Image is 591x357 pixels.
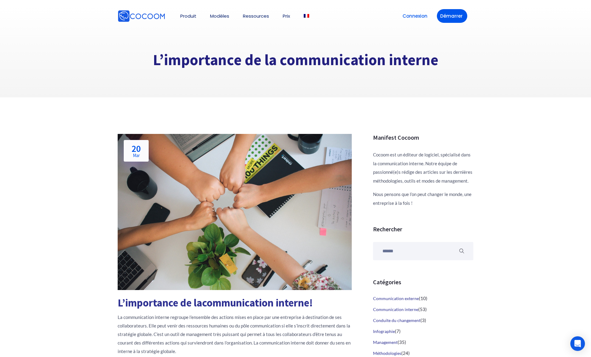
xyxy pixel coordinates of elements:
li: (7) [373,326,473,337]
a: Méthodologies [373,351,401,356]
a: Communication externe [373,296,419,301]
a: communication interne [202,296,309,310]
a: Démarrer [437,9,467,23]
a: Modèles [210,14,229,18]
a: Ressources [243,14,269,18]
li: (3) [373,315,473,326]
a: Conduite du changement [373,318,420,323]
h3: Rechercher [373,226,473,233]
a: Communication interne [373,307,418,312]
p: Cocoom est un éditeur de logiciel, spécialisé dans la communication interne. Notre équipe de pass... [373,150,473,185]
li: (35) [373,337,473,348]
div: Open Intercom Messenger [570,336,585,351]
h1: L’importance de la communication interne [118,51,473,70]
a: Connexion [399,9,431,23]
img: Français [304,14,309,18]
a: 20Mar [124,140,149,162]
h3: Manifest Cocoom [373,134,473,141]
li: (53) [373,304,473,315]
h3: Catégories [373,278,473,286]
h1: L’importance de la ! [118,298,352,308]
img: Cocoom [118,10,165,22]
span: Mar [132,153,141,158]
a: Management [373,340,398,345]
li: (10) [373,293,473,304]
a: Produit [180,14,196,18]
a: Infographie [373,329,395,334]
p: Nous pensons que l’on peut changer le monde, une entreprise à la fois ! [373,190,473,207]
a: Prix [283,14,290,18]
p: La communication interne regroupe l’ensemble des actions mises en place par une entreprise à dest... [118,313,352,355]
h2: 20 [132,144,141,158]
